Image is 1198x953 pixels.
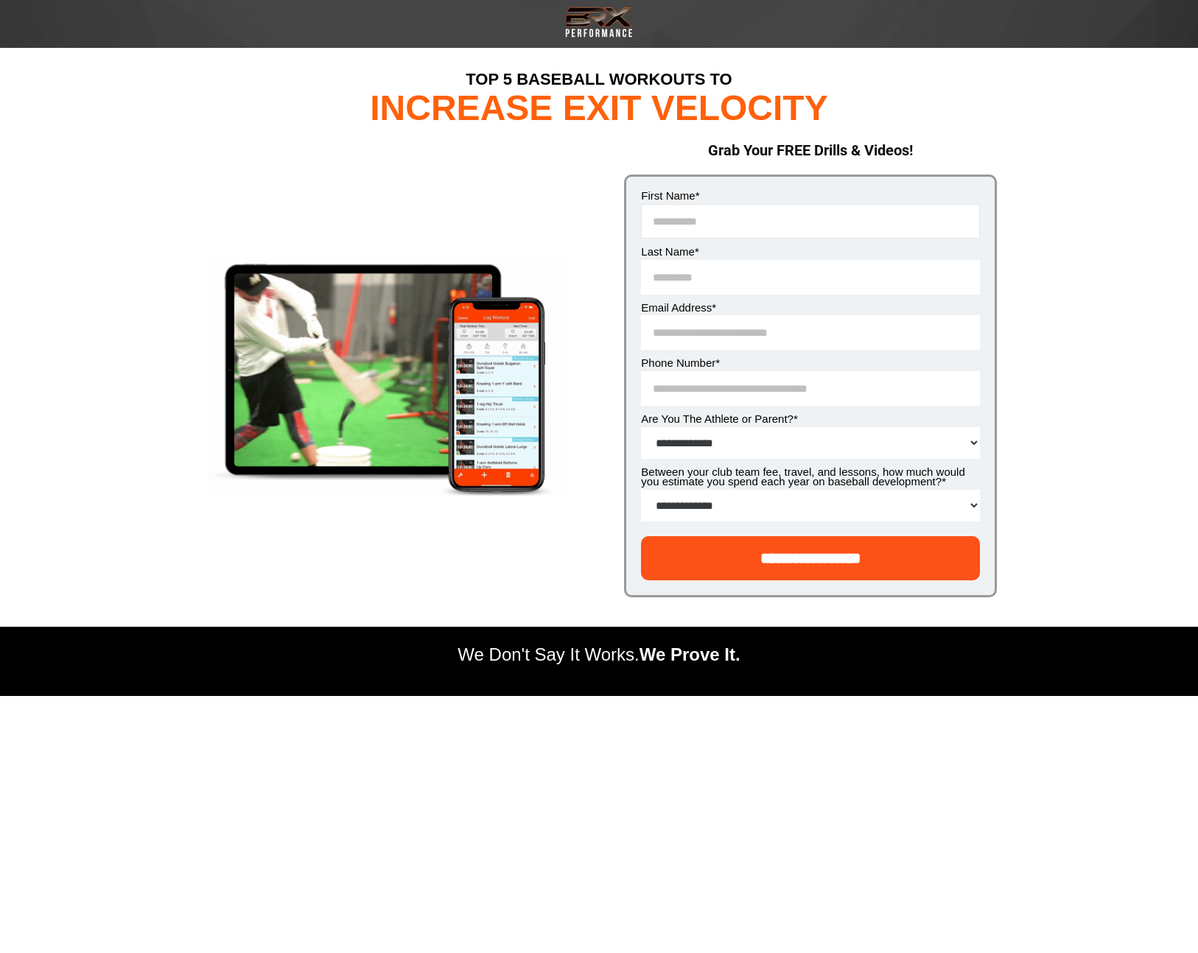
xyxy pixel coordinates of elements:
iframe: HubSpot Video [201,696,432,826]
img: Transparent-Black-BRX-Logo-White-Performance [563,4,635,41]
span: First Name [641,189,695,202]
img: Top 5 Workouts - Exit [209,257,567,496]
iframe: HubSpot Video [766,696,997,826]
iframe: Chat Widget [1124,882,1198,953]
span: Email Address [641,301,712,314]
iframe: HubSpot Video [483,696,715,927]
span: Are You The Athlete or Parent? [641,412,794,425]
span: We Prove It. [640,644,740,664]
span: TOP 5 BASEBALL WORKOUTS TO [466,70,732,88]
span: INCREASE EXIT VELOCITY [370,88,827,127]
span: We Don't Say It Works. [458,644,639,664]
h2: Grab Your FREE Drills & Videos! [624,141,997,160]
span: Last Name [641,245,695,258]
span: Between your club team fee, travel, and lessons, how much would you estimate you spend each year ... [641,465,964,488]
span: Phone Number [641,356,715,369]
